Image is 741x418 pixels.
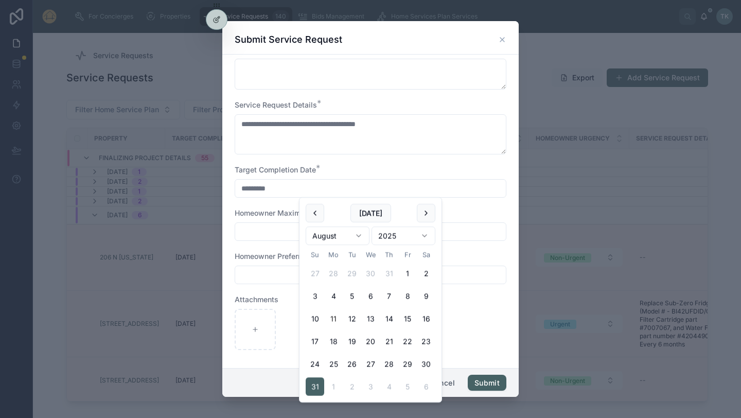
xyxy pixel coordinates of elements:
button: Sunday, August 24th, 2025 [306,355,324,373]
button: Thursday, August 7th, 2025 [380,287,398,305]
button: Monday, September 1st, 2025 [324,377,343,396]
button: Thursday, July 31st, 2025 [380,264,398,283]
button: Wednesday, July 30th, 2025 [361,264,380,283]
button: Tuesday, August 26th, 2025 [343,355,361,373]
button: Thursday, September 4th, 2025 [380,377,398,396]
th: Monday [324,249,343,260]
button: Saturday, August 2nd, 2025 [417,264,435,283]
button: Saturday, August 23rd, 2025 [417,332,435,351]
span: Service Request Details [235,100,317,109]
th: Tuesday [343,249,361,260]
button: Saturday, September 6th, 2025 [417,377,435,396]
button: Monday, August 18th, 2025 [324,332,343,351]
th: Saturday [417,249,435,260]
button: Friday, September 5th, 2025 [398,377,417,396]
button: Tuesday, September 2nd, 2025 [343,377,361,396]
button: Friday, August 8th, 2025 [398,287,417,305]
button: Saturday, August 16th, 2025 [417,309,435,328]
th: Thursday [380,249,398,260]
button: Sunday, August 10th, 2025 [306,309,324,328]
button: Wednesday, September 3rd, 2025 [361,377,380,396]
button: Wednesday, August 27th, 2025 [361,355,380,373]
button: Today, Monday, August 11th, 2025 [324,309,343,328]
h3: Submit Service Request [235,33,342,46]
button: Monday, August 25th, 2025 [324,355,343,373]
button: Sunday, August 17th, 2025 [306,332,324,351]
span: Homeowner Maximum Budget [235,208,338,217]
button: [DATE] [350,204,391,222]
button: Friday, August 1st, 2025 [398,264,417,283]
button: Monday, July 28th, 2025 [324,264,343,283]
button: Friday, August 29th, 2025 [398,355,417,373]
span: Attachments [235,295,278,304]
span: Target Completion Date [235,165,316,174]
button: Saturday, August 9th, 2025 [417,287,435,305]
button: Cancel [424,375,462,391]
button: Wednesday, August 13th, 2025 [361,309,380,328]
button: Tuesday, July 29th, 2025 [343,264,361,283]
button: Tuesday, August 12th, 2025 [343,309,361,328]
th: Friday [398,249,417,260]
button: Thursday, August 28th, 2025 [380,355,398,373]
button: Thursday, August 14th, 2025 [380,309,398,328]
button: Sunday, July 27th, 2025 [306,264,324,283]
button: Tuesday, August 5th, 2025 [343,287,361,305]
button: Submit [468,375,506,391]
button: Friday, August 22nd, 2025 [398,332,417,351]
button: Wednesday, August 20th, 2025 [361,332,380,351]
button: Friday, August 15th, 2025 [398,309,417,328]
button: Tuesday, August 19th, 2025 [343,332,361,351]
th: Wednesday [361,249,380,260]
button: Sunday, August 31st, 2025, selected [306,377,324,396]
button: Wednesday, August 6th, 2025 [361,287,380,305]
button: Sunday, August 3rd, 2025 [306,287,324,305]
span: Homeowner Preferred Vendor Company [235,252,370,260]
button: Saturday, August 30th, 2025 [417,355,435,373]
table: August 2025 [306,249,435,396]
button: Thursday, August 21st, 2025 [380,332,398,351]
th: Sunday [306,249,324,260]
button: Monday, August 4th, 2025 [324,287,343,305]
